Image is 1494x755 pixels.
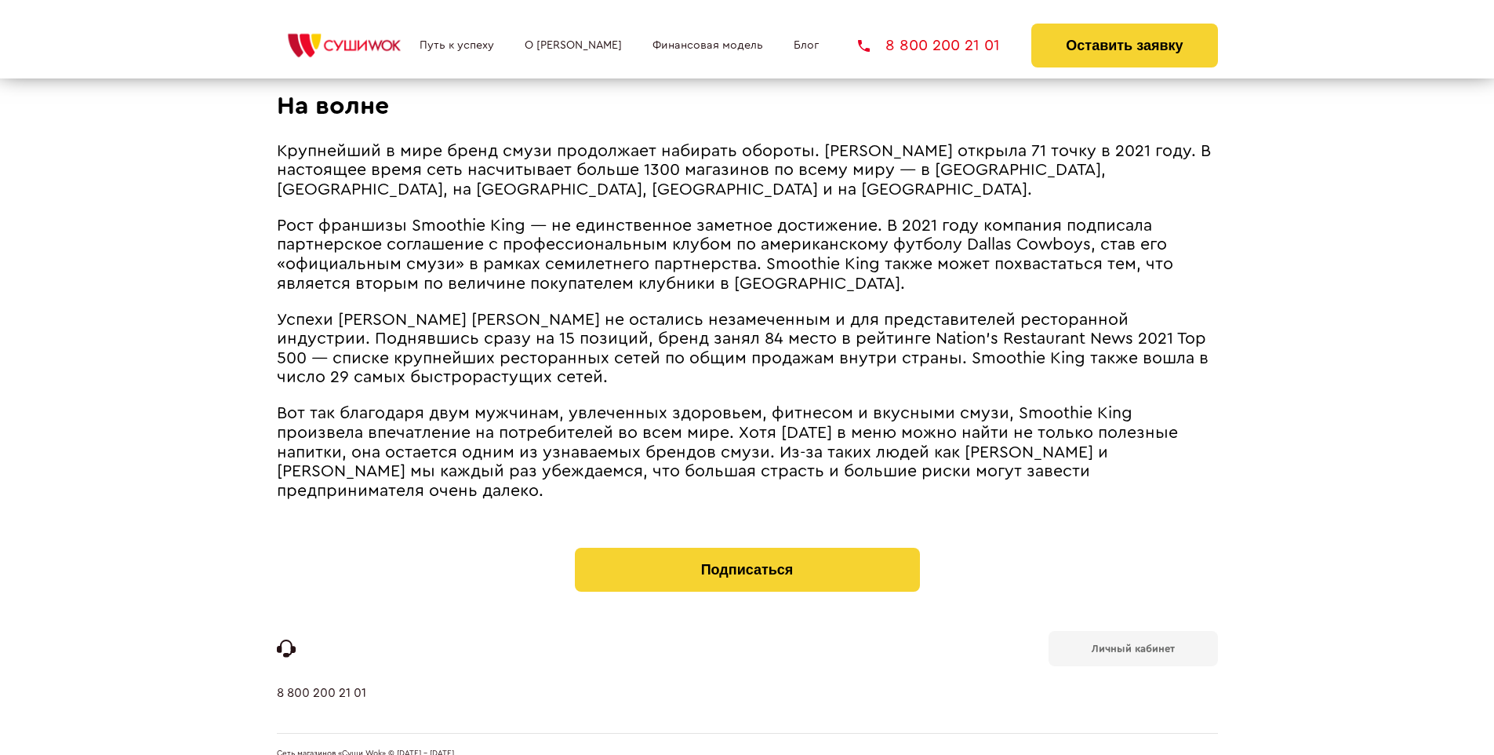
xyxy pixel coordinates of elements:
span: 8 800 200 21 01 [885,38,1000,53]
span: Рост франшизы Smoothie King ― не единственное заметное достижение. В 2021 году компания подписала... [277,217,1173,292]
b: Личный кабинет [1092,644,1175,654]
span: Крупнейший в мире бренд смузи продолжает набирать обороты. [PERSON_NAME] открыла 71 точку в 2021 ... [277,143,1211,198]
a: 8 800 200 21 01 [277,686,366,733]
button: Оставить заявку [1031,24,1217,67]
a: О [PERSON_NAME] [525,39,622,52]
span: Успехи [PERSON_NAME] [PERSON_NAME] не остались незамеченным и для представителей ресторанной инду... [277,312,1209,386]
button: Подписаться [575,548,920,592]
a: Финансовая модель [652,39,763,52]
span: На волне [277,93,389,119]
a: Путь к успеху [420,39,494,52]
a: Блог [794,39,819,52]
span: Вот так благодаря двум мужчинам, увлеченных здоровьем, фитнесом и вкусными смузи, Smoothie King п... [277,405,1178,498]
a: 8 800 200 21 01 [858,38,1000,53]
a: Личный кабинет [1049,631,1218,666]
